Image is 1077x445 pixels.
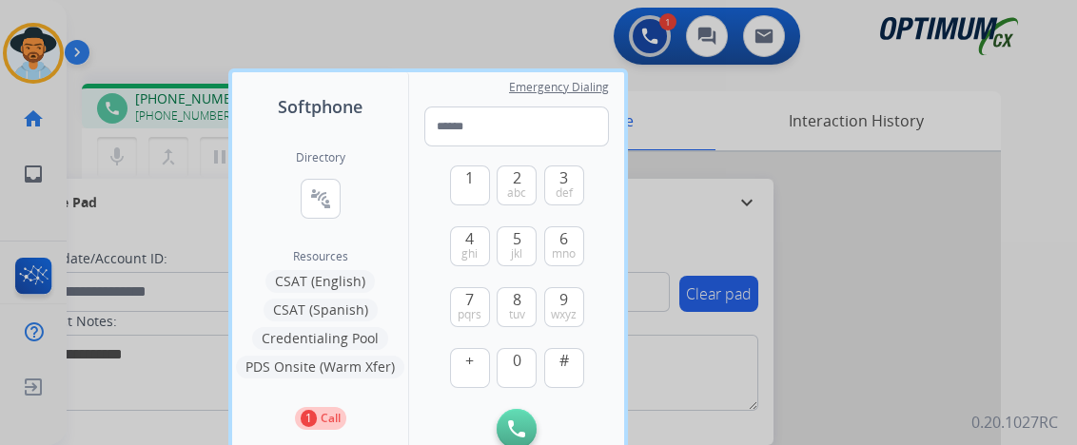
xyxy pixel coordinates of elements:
button: 1 [450,165,490,205]
button: 9wxyz [544,287,584,327]
button: 0 [497,348,537,388]
span: 5 [513,227,521,250]
span: 0 [513,349,521,372]
span: Resources [293,249,348,264]
span: 8 [513,288,521,311]
button: # [544,348,584,388]
span: 1 [465,166,474,189]
button: 8tuv [497,287,537,327]
span: 9 [559,288,568,311]
span: mno [552,246,576,261]
button: + [450,348,490,388]
p: 1 [301,410,317,427]
span: def [556,185,573,201]
span: # [559,349,569,372]
span: tuv [509,307,525,322]
img: call-button [508,420,525,437]
span: 7 [465,288,474,311]
button: PDS Onsite (Warm Xfer) [236,356,404,378]
span: + [465,349,474,372]
span: Softphone [278,93,362,120]
h2: Directory [296,150,345,165]
button: 4ghi [450,226,490,266]
button: 2abc [497,165,537,205]
button: 7pqrs [450,287,490,327]
span: 6 [559,227,568,250]
button: CSAT (English) [265,270,375,293]
button: 6mno [544,226,584,266]
span: Emergency Dialing [509,80,609,95]
button: 3def [544,165,584,205]
button: 1Call [295,407,346,430]
span: 4 [465,227,474,250]
button: 5jkl [497,226,537,266]
span: jkl [511,246,522,261]
button: CSAT (Spanish) [264,299,378,321]
span: 3 [559,166,568,189]
span: wxyz [551,307,577,322]
mat-icon: connect_without_contact [309,187,332,210]
button: Credentialing Pool [252,327,388,350]
span: pqrs [458,307,481,322]
p: Call [321,410,341,427]
span: abc [507,185,526,201]
span: 2 [513,166,521,189]
p: 0.20.1027RC [971,411,1058,434]
span: ghi [461,246,478,261]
